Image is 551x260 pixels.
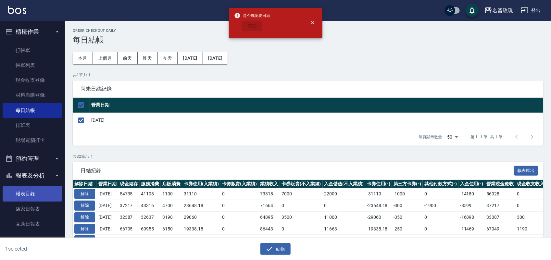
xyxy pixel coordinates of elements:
[458,211,485,223] td: -16898
[3,202,62,217] a: 店家日報表
[323,235,366,246] td: 11000
[515,211,546,223] td: 300
[392,223,423,235] td: -250
[365,200,392,212] td: -23648.18
[280,180,323,188] th: 卡券販賣(不入業績)
[74,201,95,211] button: 解除
[515,235,546,246] td: 0
[140,211,161,223] td: 32637
[258,211,280,223] td: 64895
[74,189,95,199] button: 解除
[97,235,118,246] td: [DATE]
[73,180,97,188] th: 解除日結
[365,180,392,188] th: 卡券使用(-)
[514,166,538,176] button: 報表匯出
[3,103,62,118] a: 每日結帳
[3,186,62,201] a: 報表目錄
[365,211,392,223] td: -29060
[182,211,220,223] td: 29060
[90,113,543,128] td: [DATE]
[3,150,62,167] button: 預約管理
[365,188,392,200] td: -31110
[5,245,136,253] h6: 1 selected
[74,224,95,234] button: 解除
[445,128,460,146] div: 50
[97,223,118,235] td: [DATE]
[423,180,458,188] th: 其他付款方式(-)
[280,223,323,235] td: 0
[423,200,458,212] td: -1900
[93,52,118,64] button: 上個月
[97,211,118,223] td: [DATE]
[118,211,140,223] td: 32387
[74,235,95,245] button: 解除
[392,211,423,223] td: -350
[392,188,423,200] td: -1000
[140,223,161,235] td: 60955
[492,6,513,15] div: 名留玫瑰
[97,188,118,200] td: [DATE]
[161,180,182,188] th: 店販消費
[182,235,220,246] td: 13820
[323,223,366,235] td: 11663
[182,180,220,188] th: 卡券使用(入業績)
[515,200,546,212] td: 0
[515,180,546,188] th: 現金收支收入
[234,12,270,19] span: 是否確認要日結
[280,211,323,223] td: 3500
[518,5,543,17] button: 登出
[258,180,280,188] th: 業績收入
[3,217,62,231] a: 互助日報表
[81,86,535,92] span: 尚未日結紀錄
[118,200,140,212] td: 37217
[158,52,178,64] button: 今天
[485,223,516,235] td: 67049
[392,200,423,212] td: -300
[515,188,546,200] td: 0
[323,180,366,188] th: 入金儲值(不入業績)
[471,134,502,140] p: 第 1–1 筆 共 1 筆
[458,223,485,235] td: -11469
[220,211,259,223] td: 0
[138,52,158,64] button: 昨天
[3,73,62,88] a: 現金收支登錄
[3,88,62,103] a: 材料自購登錄
[161,211,182,223] td: 3198
[514,167,538,173] a: 報表匯出
[161,188,182,200] td: 1100
[260,243,291,255] button: 結帳
[73,72,543,78] p: 共 1 筆, 1 / 1
[3,133,62,148] a: 現場電腦打卡
[182,200,220,212] td: 23648.18
[97,200,118,212] td: [DATE]
[423,211,458,223] td: 0
[118,52,138,64] button: 前天
[3,58,62,73] a: 帳單列表
[8,6,26,14] img: Logo
[90,98,543,113] th: 營業日期
[118,223,140,235] td: 66705
[220,200,259,212] td: 0
[73,35,543,44] h3: 每日結帳
[258,235,280,246] td: 69546
[81,167,514,174] span: 日結紀錄
[392,180,423,188] th: 第三方卡券(-)
[258,223,280,235] td: 86443
[515,223,546,235] td: 1190
[423,235,458,246] td: 0
[458,188,485,200] td: -14180
[466,4,479,17] button: save
[482,4,516,17] button: 名留玫瑰
[258,200,280,212] td: 71664
[118,180,140,188] th: 現金結存
[118,235,140,246] td: 53634
[140,180,161,188] th: 服務消費
[74,212,95,222] button: 解除
[258,188,280,200] td: 73318
[3,23,62,40] button: 櫃檯作業
[220,223,259,235] td: 0
[485,188,516,200] td: 56028
[323,200,366,212] td: 0
[3,43,62,58] a: 打帳單
[220,180,259,188] th: 卡券販賣(入業績)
